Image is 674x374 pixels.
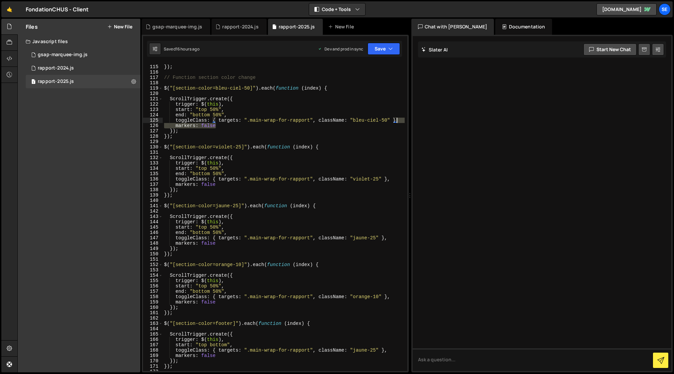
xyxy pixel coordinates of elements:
div: 16 hours ago [176,46,199,52]
div: 171 [143,364,163,369]
div: 148 [143,241,163,246]
div: 155 [143,278,163,283]
div: gsap-marquee-img.js [38,52,88,58]
div: 140 [143,198,163,203]
div: 153 [143,267,163,273]
div: 158 [143,294,163,299]
div: 159 [143,299,163,305]
div: 157 [143,289,163,294]
div: 133 [143,160,163,166]
div: 123 [143,107,163,112]
div: 130 [143,144,163,150]
button: Code + Tools [309,3,365,15]
div: 9197/42513.js [26,75,140,88]
div: 166 [143,337,163,342]
div: 160 [143,305,163,310]
div: 128 [143,134,163,139]
div: 129 [143,139,163,144]
div: 143 [143,214,163,219]
div: 118 [143,80,163,86]
div: 145 [143,225,163,230]
div: 165 [143,332,163,337]
div: 141 [143,203,163,209]
div: rapport-2025.js [38,79,74,85]
div: FondationCHUS - Client [26,5,89,13]
div: 169 [143,353,163,358]
button: Start new chat [583,43,637,55]
div: 127 [143,128,163,134]
div: 154 [143,273,163,278]
div: New File [328,23,356,30]
div: 117 [143,75,163,80]
div: 152 [143,262,163,267]
div: 164 [143,326,163,332]
a: Se [659,3,671,15]
div: 156 [143,283,163,289]
div: 138 [143,187,163,193]
div: 119 [143,86,163,91]
a: 🤙 [1,1,18,17]
div: gsap-marquee-img.js [152,23,202,30]
button: New File [107,24,132,29]
div: Dev and prod in sync [318,46,363,52]
div: 162 [143,316,163,321]
div: 151 [143,257,163,262]
div: 135 [143,171,163,176]
div: 132 [143,155,163,160]
div: 9197/37632.js [26,48,140,61]
div: 136 [143,176,163,182]
div: rapport-2024.js [38,65,74,71]
div: 121 [143,96,163,102]
div: 146 [143,230,163,235]
div: Chat with [PERSON_NAME] [411,19,494,35]
div: 149 [143,246,163,251]
div: 167 [143,342,163,348]
div: 170 [143,358,163,364]
div: 126 [143,123,163,128]
h2: Slater AI [421,46,448,53]
div: 137 [143,182,163,187]
div: Saved [164,46,199,52]
div: 147 [143,235,163,241]
div: Javascript files [18,35,140,48]
div: 120 [143,91,163,96]
div: 122 [143,102,163,107]
div: 9197/19789.js [26,61,140,75]
div: 150 [143,251,163,257]
div: rapport-2025.js [279,23,315,30]
div: 139 [143,193,163,198]
div: 115 [143,64,163,70]
h2: Files [26,23,38,30]
div: rapport-2024.js [222,23,258,30]
div: 161 [143,310,163,316]
div: 168 [143,348,163,353]
div: 163 [143,321,163,326]
button: Save [368,43,400,55]
div: Documentation [495,19,552,35]
div: 144 [143,219,163,225]
div: 125 [143,118,163,123]
span: 1 [31,80,35,85]
div: 142 [143,209,163,214]
a: [DOMAIN_NAME] [596,3,657,15]
div: 124 [143,112,163,118]
div: 131 [143,150,163,155]
div: 116 [143,70,163,75]
div: 134 [143,166,163,171]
